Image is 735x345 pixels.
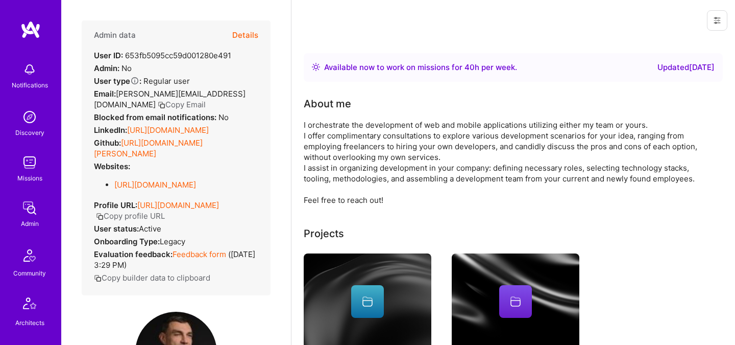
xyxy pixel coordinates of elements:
[304,120,712,205] div: I orchestrate the development of web and mobile applications utilizing either my team or yours. I...
[19,59,40,80] img: bell
[137,200,219,210] a: [URL][DOMAIN_NAME]
[94,237,160,246] strong: Onboarding Type:
[94,76,141,86] strong: User type :
[94,50,231,61] div: 653fb5095cc59d001280e491
[94,31,136,40] h4: Admin data
[94,162,130,171] strong: Websites:
[94,125,127,135] strong: LinkedIn:
[96,213,104,220] i: icon Copy
[94,274,102,282] i: icon Copy
[94,272,210,283] button: Copy builder data to clipboard
[19,152,40,173] img: teamwork
[160,237,185,246] span: legacy
[96,211,165,221] button: Copy profile URL
[19,107,40,127] img: discovery
[324,61,517,74] div: Available now to work on missions for h per week .
[20,20,41,39] img: logo
[158,101,165,109] i: icon Copy
[657,61,715,74] div: Updated [DATE]
[15,127,44,138] div: Discovery
[464,62,475,72] span: 40
[19,198,40,218] img: admin teamwork
[21,218,39,229] div: Admin
[173,249,226,259] a: Feedback form
[94,51,123,60] strong: User ID:
[94,249,258,270] div: ( [DATE] 3:29 PM )
[304,96,351,111] div: About me
[94,112,218,122] strong: Blocked from email notifications:
[94,112,229,123] div: No
[12,80,48,90] div: Notifications
[127,125,209,135] a: [URL][DOMAIN_NAME]
[94,138,121,148] strong: Github:
[94,249,173,259] strong: Evaluation feedback:
[94,63,119,73] strong: Admin:
[13,268,46,279] div: Community
[94,89,246,109] span: [PERSON_NAME][EMAIL_ADDRESS][DOMAIN_NAME]
[94,76,190,86] div: Regular user
[94,63,132,74] div: No
[15,317,44,328] div: Architects
[114,180,196,190] a: [URL][DOMAIN_NAME]
[17,293,42,317] img: Architects
[158,99,206,110] button: Copy Email
[232,20,258,50] button: Details
[17,243,42,268] img: Community
[139,224,161,234] span: Active
[312,63,320,71] img: Availability
[94,200,137,210] strong: Profile URL:
[94,224,139,234] strong: User status:
[304,226,344,241] div: Projects
[94,138,203,158] a: [URL][DOMAIN_NAME][PERSON_NAME]
[17,173,42,183] div: Missions
[130,76,139,85] i: Help
[94,89,116,99] strong: Email:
